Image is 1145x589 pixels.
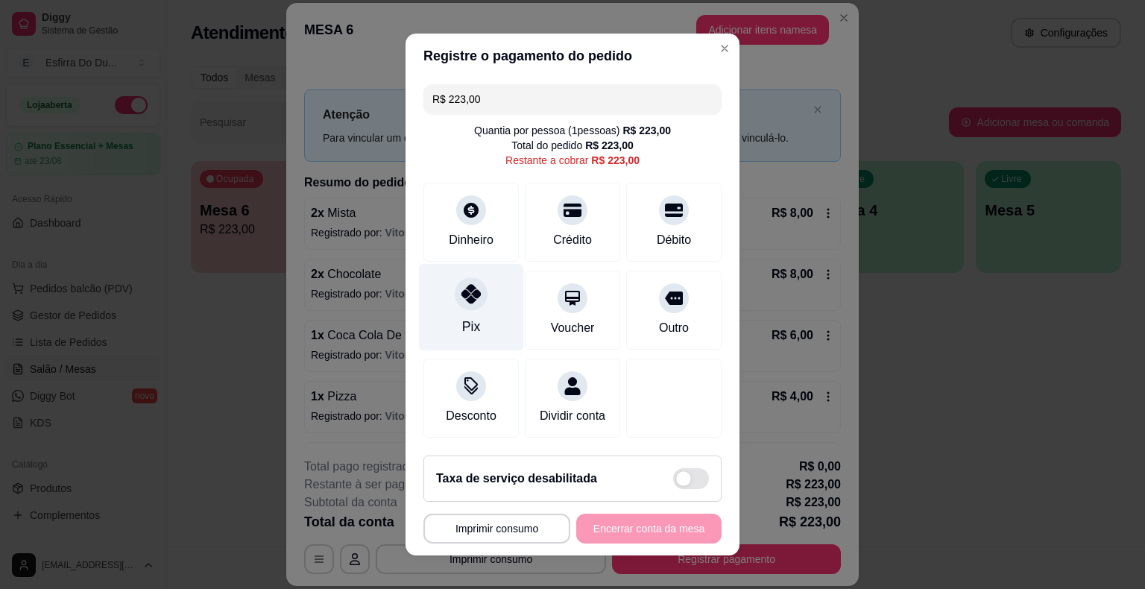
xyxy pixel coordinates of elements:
[591,153,640,168] div: R$ 223,00
[505,153,640,168] div: Restante a cobrar
[406,34,739,78] header: Registre o pagamento do pedido
[449,231,493,249] div: Dinheiro
[423,514,570,544] button: Imprimir consumo
[553,231,592,249] div: Crédito
[659,319,689,337] div: Outro
[436,470,597,488] h2: Taxa de serviço desabilitada
[474,123,671,138] div: Quantia por pessoa ( 1 pessoas)
[657,231,691,249] div: Débito
[622,123,671,138] div: R$ 223,00
[511,138,634,153] div: Total do pedido
[446,407,496,425] div: Desconto
[551,319,595,337] div: Voucher
[462,317,480,336] div: Pix
[713,37,736,60] button: Close
[540,407,605,425] div: Dividir conta
[585,138,634,153] div: R$ 223,00
[432,84,713,114] input: Ex.: hambúrguer de cordeiro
